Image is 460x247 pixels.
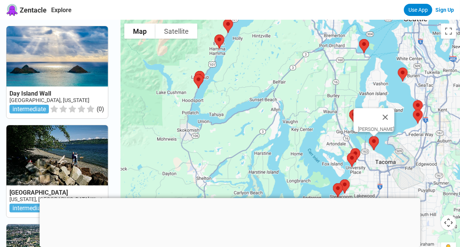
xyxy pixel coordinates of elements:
iframe: Advertisement [40,198,421,245]
button: Map camera controls [441,215,456,230]
a: Zentacle logoZentacle [6,4,47,16]
img: Zentacle logo [6,4,18,16]
div: [PERSON_NAME] [358,126,394,132]
a: Use App [404,4,432,16]
button: Close [376,108,394,126]
span: Zentacle [20,6,47,14]
a: Sign Up [435,7,454,13]
button: Show satellite imagery [155,24,197,39]
a: Explore [51,6,72,14]
button: Toggle fullscreen view [441,24,456,39]
button: Show street map [124,24,155,39]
